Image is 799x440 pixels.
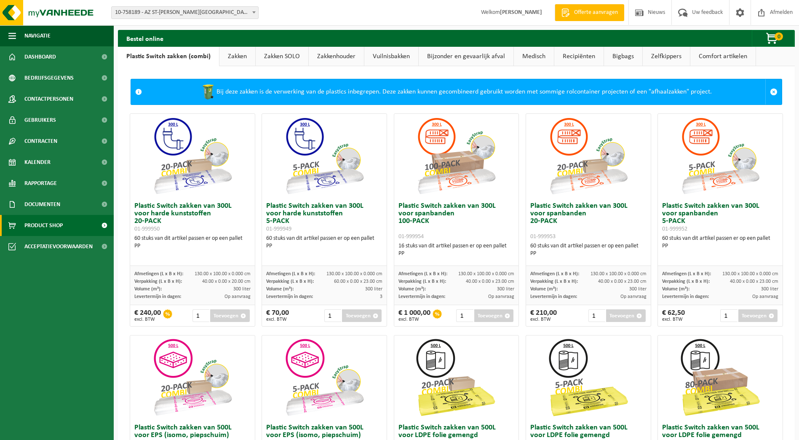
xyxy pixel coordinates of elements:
div: PP [266,242,382,250]
a: Bijzonder en gevaarlijk afval [419,47,513,66]
span: 40.00 x 0.00 x 20.00 cm [202,279,251,284]
strong: [PERSON_NAME] [500,9,542,16]
a: Zakkenhouder [309,47,364,66]
h3: Plastic Switch zakken van 300L voor harde kunststoffen 5-PACK [266,202,382,233]
button: Toevoegen [606,309,645,322]
span: excl. BTW [134,317,161,322]
span: 01-999949 [266,226,291,232]
img: 01-999956 [150,335,235,420]
span: Levertermijn in dagen: [134,294,181,299]
div: 60 stuks van dit artikel passen er op een pallet [134,235,251,250]
span: 10-758189 - AZ ST-LUCAS BRUGGE - ASSEBROEK [111,6,259,19]
span: Op aanvraag [620,294,647,299]
a: Zelfkippers [643,47,690,66]
input: 1 [588,309,605,322]
span: 01-999954 [398,233,424,240]
span: Contracten [24,131,57,152]
span: 300 liter [761,287,778,292]
div: PP [530,250,647,258]
img: 01-999964 [414,335,498,420]
span: 300 liter [365,287,382,292]
div: 16 stuks van dit artikel passen er op een pallet [398,242,515,258]
div: PP [134,242,251,250]
h2: Bestel online [118,30,172,46]
span: Contactpersonen [24,89,73,110]
span: excl. BTW [530,317,557,322]
span: Levertermijn in dagen: [266,294,313,299]
span: Levertermijn in dagen: [530,294,577,299]
span: Afmetingen (L x B x H): [134,271,183,276]
span: 0 [775,32,783,40]
img: 01-999954 [414,114,498,198]
a: Vuilnisbakken [364,47,418,66]
h3: Plastic Switch zakken van 300L voor spanbanden 20-PACK [530,202,647,240]
img: 01-999950 [150,114,235,198]
img: 01-999968 [678,335,762,420]
span: Levertermijn in dagen: [398,294,445,299]
span: Volume (m³): [266,287,294,292]
a: Zakken SOLO [256,47,308,66]
span: excl. BTW [662,317,685,322]
span: Afmetingen (L x B x H): [398,271,447,276]
span: excl. BTW [398,317,430,322]
div: € 240,00 [134,309,161,322]
span: Volume (m³): [662,287,689,292]
span: 300 liter [497,287,514,292]
span: Bedrijfsgegevens [24,67,74,89]
span: excl. BTW [266,317,289,322]
span: Verpakking (L x B x H): [266,279,314,284]
div: PP [398,250,515,258]
button: Toevoegen [342,309,381,322]
h3: Plastic Switch zakken van 300L voor spanbanden 5-PACK [662,202,778,233]
span: 130.00 x 100.00 x 0.000 cm [195,271,251,276]
span: 130.00 x 100.00 x 0.000 cm [722,271,778,276]
img: 01-999953 [546,114,631,198]
span: 300 liter [233,287,251,292]
span: Verpakking (L x B x H): [134,279,182,284]
img: 01-999949 [282,114,366,198]
a: Medisch [514,47,554,66]
span: Dashboard [24,46,56,67]
span: 01-999953 [530,233,556,240]
span: 3 [380,294,382,299]
div: PP [662,242,778,250]
input: 1 [324,309,341,322]
input: 1 [720,309,737,322]
div: 60 stuks van dit artikel passen er op een pallet [266,235,382,250]
span: Verpakking (L x B x H): [398,279,446,284]
span: 130.00 x 100.00 x 0.000 cm [458,271,514,276]
span: 130.00 x 100.00 x 0.000 cm [591,271,647,276]
span: Navigatie [24,25,51,46]
div: € 1 000,00 [398,309,430,322]
span: Levertermijn in dagen: [662,294,709,299]
div: Bij deze zakken is de verwerking van de plastics inbegrepen. Deze zakken kunnen gecombineerd gebr... [146,79,765,105]
span: Verpakking (L x B x H): [530,279,578,284]
span: 40.00 x 0.00 x 23.00 cm [598,279,647,284]
span: Op aanvraag [488,294,514,299]
button: Toevoegen [210,309,249,322]
span: Afmetingen (L x B x H): [266,271,315,276]
span: Volume (m³): [530,287,558,292]
span: 60.00 x 0.00 x 23.00 cm [334,279,382,284]
h3: Plastic Switch zakken van 300L voor harde kunststoffen 20-PACK [134,202,251,233]
span: Rapportage [24,173,57,194]
a: Zakken [219,47,255,66]
img: 01-999955 [282,335,366,420]
a: Plastic Switch zakken (combi) [118,47,219,66]
span: Product Shop [24,215,63,236]
button: 0 [752,30,794,47]
span: Documenten [24,194,60,215]
span: Gebruikers [24,110,56,131]
div: € 70,00 [266,309,289,322]
span: 130.00 x 100.00 x 0.000 cm [326,271,382,276]
div: 60 stuks van dit artikel passen er op een pallet [530,242,647,258]
input: 1 [192,309,209,322]
a: Offerte aanvragen [555,4,624,21]
span: Offerte aanvragen [572,8,620,17]
span: 300 liter [629,287,647,292]
a: Bigbags [604,47,642,66]
span: Op aanvraag [752,294,778,299]
img: 01-999963 [546,335,631,420]
button: Toevoegen [474,309,513,322]
div: € 62,50 [662,309,685,322]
